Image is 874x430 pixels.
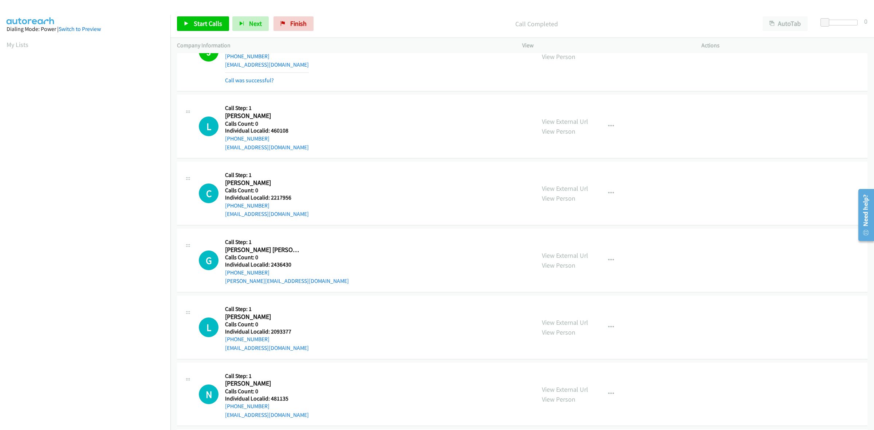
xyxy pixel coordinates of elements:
[7,40,28,49] a: My Lists
[225,171,309,179] h5: Call Step: 1
[542,117,588,126] a: View External Url
[763,16,808,31] button: AutoTab
[225,77,274,84] a: Call was successful?
[177,16,229,31] a: Start Calls
[225,372,309,380] h5: Call Step: 1
[199,317,219,337] h1: L
[199,184,219,203] h1: C
[225,187,309,194] h5: Calls Count: 0
[225,104,309,112] h5: Call Step: 1
[225,379,300,388] h2: [PERSON_NAME]
[542,127,575,135] a: View Person
[290,19,307,28] span: Finish
[199,317,219,337] div: The call is yet to be attempted
[542,328,575,336] a: View Person
[225,238,349,246] h5: Call Step: 1
[225,388,309,395] h5: Calls Count: 0
[7,25,164,33] div: Dialing Mode: Power |
[225,269,269,276] a: [PHONE_NUMBER]
[542,385,588,394] a: View External Url
[542,184,588,193] a: View External Url
[225,112,300,120] h2: [PERSON_NAME]
[177,41,509,50] p: Company Information
[199,250,219,270] div: The call is yet to be attempted
[225,144,309,151] a: [EMAIL_ADDRESS][DOMAIN_NAME]
[542,52,575,61] a: View Person
[323,19,749,29] p: Call Completed
[225,321,309,328] h5: Calls Count: 0
[59,25,101,32] a: Switch to Preview
[225,277,349,284] a: [PERSON_NAME][EMAIL_ADDRESS][DOMAIN_NAME]
[225,328,309,335] h5: Individual Localid: 2093377
[225,202,269,209] a: [PHONE_NUMBER]
[232,16,269,31] button: Next
[199,250,219,270] h1: G
[273,16,314,31] a: Finish
[249,19,262,28] span: Next
[194,19,222,28] span: Start Calls
[199,384,219,404] h1: N
[225,254,349,261] h5: Calls Count: 0
[225,210,309,217] a: [EMAIL_ADDRESS][DOMAIN_NAME]
[225,261,349,268] h5: Individual Localid: 2436430
[199,184,219,203] div: The call is yet to be attempted
[225,344,309,351] a: [EMAIL_ADDRESS][DOMAIN_NAME]
[225,53,269,60] a: [PHONE_NUMBER]
[853,186,874,244] iframe: Resource Center
[225,179,300,187] h2: [PERSON_NAME]
[225,246,300,254] h2: [PERSON_NAME] [PERSON_NAME]
[225,411,309,418] a: [EMAIL_ADDRESS][DOMAIN_NAME]
[542,194,575,202] a: View Person
[199,117,219,136] h1: L
[225,194,309,201] h5: Individual Localid: 2217956
[199,384,219,404] div: The call is yet to be attempted
[225,336,269,343] a: [PHONE_NUMBER]
[864,16,867,26] div: 0
[225,313,300,321] h2: [PERSON_NAME]
[701,41,867,50] p: Actions
[542,395,575,403] a: View Person
[225,120,309,127] h5: Calls Count: 0
[225,127,309,134] h5: Individual Localid: 460108
[542,251,588,260] a: View External Url
[522,41,688,50] p: View
[225,305,309,313] h5: Call Step: 1
[225,61,309,68] a: [EMAIL_ADDRESS][DOMAIN_NAME]
[225,135,269,142] a: [PHONE_NUMBER]
[7,56,170,402] iframe: Dialpad
[225,403,269,410] a: [PHONE_NUMBER]
[542,318,588,327] a: View External Url
[542,261,575,269] a: View Person
[225,395,309,402] h5: Individual Localid: 481135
